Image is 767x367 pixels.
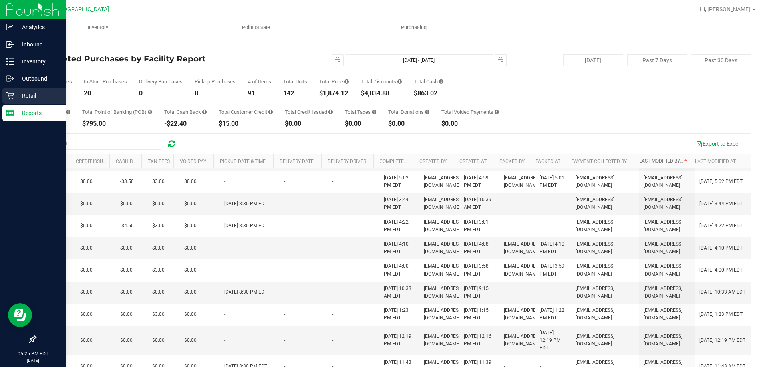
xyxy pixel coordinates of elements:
span: [EMAIL_ADDRESS][DOMAIN_NAME] [504,262,542,278]
span: [EMAIL_ADDRESS][DOMAIN_NAME] [644,307,690,322]
span: - [504,200,505,208]
span: $0.00 [184,311,197,318]
div: Total Donations [388,109,429,115]
span: - [284,288,285,296]
span: [EMAIL_ADDRESS][DOMAIN_NAME] [424,240,463,256]
span: - [284,200,285,208]
span: [DATE] 4:10 PM EDT [699,244,743,252]
div: $795.00 [82,121,152,127]
span: select [495,55,506,66]
span: - [284,178,285,185]
a: Payment Collected By [571,159,627,164]
p: Reports [14,108,62,118]
span: [DATE] 3:44 PM EDT [384,196,414,211]
inline-svg: Inventory [6,58,14,65]
i: Sum of the cash-back amounts from rounded-up electronic payments for all purchases in the date ra... [202,109,207,115]
span: [DATE] 12:19 PM EDT [384,333,414,348]
i: Sum of the successful, non-voided cash payment transactions for all purchases in the date range. ... [439,79,443,84]
p: Inventory [14,57,62,66]
span: [DATE] 9:15 PM EDT [464,285,494,300]
div: -$22.40 [164,121,207,127]
div: Total Cash [414,79,443,84]
span: [EMAIL_ADDRESS][DOMAIN_NAME] [576,333,634,348]
span: $0.00 [120,311,133,318]
span: [DATE] 1:23 PM EDT [699,311,743,318]
i: Sum of the total prices of all purchases in the date range. [344,79,349,84]
span: - [504,222,505,230]
div: $4,834.88 [361,90,402,97]
span: $3.00 [152,178,165,185]
a: Completed At [380,159,414,164]
div: Total Credit Issued [285,109,333,115]
span: - [224,178,225,185]
i: Sum of all round-up-to-next-dollar total price adjustments for all purchases in the date range. [425,109,429,115]
span: - [224,311,225,318]
span: [DATE] 12:19 PM EDT [540,329,566,352]
span: [DATE] 12:16 PM EDT [464,333,494,348]
span: - [332,266,333,274]
inline-svg: Analytics [6,23,14,31]
span: - [224,337,225,344]
span: [EMAIL_ADDRESS][DOMAIN_NAME] [424,333,463,348]
a: Credit Issued [76,159,109,164]
span: [DATE] 12:19 PM EDT [699,337,745,344]
span: [EMAIL_ADDRESS][DOMAIN_NAME] [644,285,690,300]
span: $0.00 [80,311,93,318]
span: -$4.50 [120,222,134,230]
div: 0 [139,90,183,97]
span: - [332,288,333,296]
span: Hi, [PERSON_NAME]! [700,6,752,12]
i: Sum of all voided payment transaction amounts, excluding tips and transaction fees, for all purch... [495,109,499,115]
span: $0.00 [80,222,93,230]
span: [DATE] 5:02 PM EDT [699,178,743,185]
div: Total Taxes [345,109,376,115]
span: [EMAIL_ADDRESS][DOMAIN_NAME] [504,307,542,322]
span: -$3.50 [120,178,134,185]
span: $3.00 [152,311,165,318]
a: Voided Payment [180,159,219,164]
a: Point of Sale [177,19,335,36]
button: Past 30 Days [691,54,751,66]
span: - [332,200,333,208]
inline-svg: Inbound [6,40,14,48]
div: $0.00 [345,121,376,127]
span: [DATE] 3:01 PM EDT [464,218,494,234]
a: Created At [459,159,487,164]
span: [DATE] 4:10 PM EDT [540,240,566,256]
h4: Completed Purchases by Facility Report [35,54,274,63]
div: $0.00 [285,121,333,127]
span: [EMAIL_ADDRESS][DOMAIN_NAME] [424,285,463,300]
span: $0.00 [152,200,165,208]
span: [DATE] 5:01 PM EDT [540,174,566,189]
span: [EMAIL_ADDRESS][DOMAIN_NAME] [504,240,542,256]
span: [EMAIL_ADDRESS][DOMAIN_NAME] [644,240,690,256]
span: [DATE] 4:08 PM EDT [464,240,494,256]
div: 91 [248,90,271,97]
span: $0.00 [184,178,197,185]
span: [EMAIL_ADDRESS][DOMAIN_NAME] [644,174,690,189]
span: [DATE] 8:30 PM EDT [224,222,267,230]
p: Outbound [14,74,62,83]
span: $0.00 [152,244,165,252]
span: [DATE] 3:58 PM EDT [464,262,494,278]
span: [EMAIL_ADDRESS][DOMAIN_NAME] [576,196,634,211]
span: [EMAIL_ADDRESS][DOMAIN_NAME] [424,174,463,189]
div: Delivery Purchases [139,79,183,84]
span: [EMAIL_ADDRESS][DOMAIN_NAME] [504,333,542,348]
span: $0.00 [80,337,93,344]
a: Purchasing [335,19,493,36]
span: [EMAIL_ADDRESS][DOMAIN_NAME] [576,285,634,300]
span: Purchasing [390,24,437,31]
span: $0.00 [184,337,197,344]
div: 8 [195,90,236,97]
div: # of Items [248,79,271,84]
span: - [224,266,225,274]
span: [EMAIL_ADDRESS][DOMAIN_NAME] [424,196,463,211]
span: - [284,311,285,318]
span: Point of Sale [231,24,281,31]
a: Txn Fees [148,159,170,164]
a: Packed By [499,159,525,164]
a: Last Modified By [639,158,689,164]
span: - [284,244,285,252]
span: - [224,244,225,252]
